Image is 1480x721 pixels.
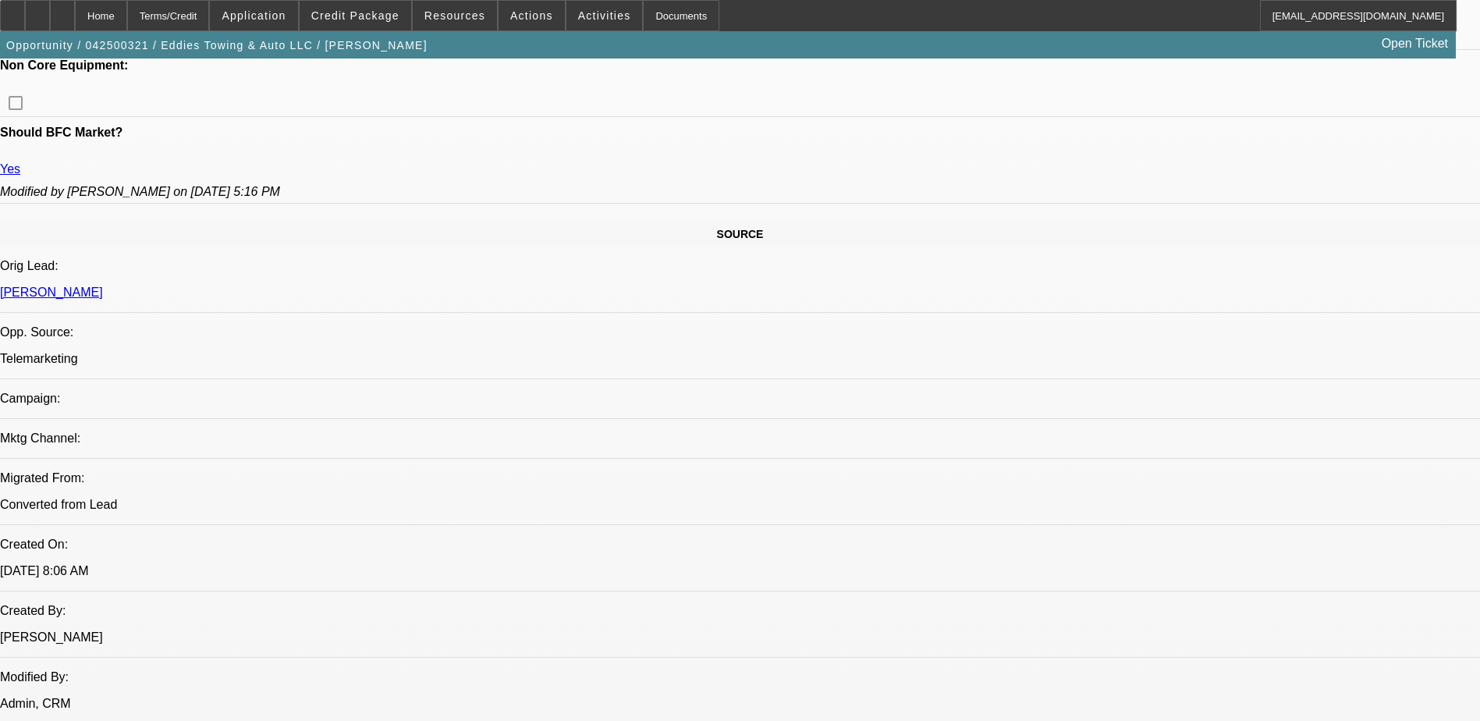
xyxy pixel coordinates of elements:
button: Credit Package [300,1,411,30]
button: Actions [499,1,565,30]
span: Opportunity / 042500321 / Eddies Towing & Auto LLC / [PERSON_NAME] [6,39,428,51]
span: Credit Package [311,9,399,22]
button: Activities [566,1,643,30]
span: Application [222,9,286,22]
a: Open Ticket [1375,30,1454,57]
span: SOURCE [717,228,764,240]
button: Resources [413,1,497,30]
button: Application [210,1,297,30]
span: Actions [510,9,553,22]
span: Activities [578,9,631,22]
span: Resources [424,9,485,22]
